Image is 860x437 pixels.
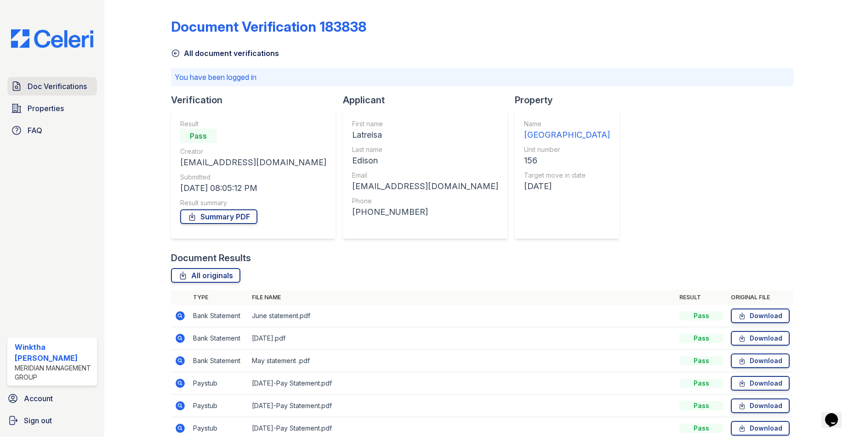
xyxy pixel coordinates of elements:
[189,290,248,305] th: Type
[28,81,87,92] span: Doc Verifications
[731,398,790,413] a: Download
[727,290,793,305] th: Original file
[352,129,498,141] div: Latreisa
[28,103,64,114] span: Properties
[15,342,93,364] div: Winktha [PERSON_NAME]
[180,147,326,156] div: Creator
[189,372,248,395] td: Paystub
[248,305,676,327] td: June statement.pdf
[171,94,343,106] div: Verification
[180,156,326,169] div: [EMAIL_ADDRESS][DOMAIN_NAME]
[731,331,790,346] a: Download
[524,145,610,154] div: Unit number
[352,180,498,193] div: [EMAIL_ADDRESS][DOMAIN_NAME]
[175,72,790,83] p: You have been logged in
[180,173,326,182] div: Submitted
[171,18,366,35] div: Document Verification 183838
[676,290,727,305] th: Result
[524,119,610,141] a: Name [GEOGRAPHIC_DATA]
[731,308,790,323] a: Download
[524,129,610,141] div: [GEOGRAPHIC_DATA]
[352,119,498,129] div: First name
[352,145,498,154] div: Last name
[189,327,248,350] td: Bank Statement
[352,206,498,218] div: [PHONE_NUMBER]
[171,252,251,264] div: Document Results
[7,77,97,95] a: Doc Verifications
[248,327,676,350] td: [DATE].pdf
[24,393,53,404] span: Account
[343,94,515,106] div: Applicant
[180,119,326,129] div: Result
[352,196,498,206] div: Phone
[248,290,676,305] th: File name
[7,121,97,140] a: FAQ
[4,389,101,408] a: Account
[524,119,610,129] div: Name
[679,379,723,388] div: Pass
[352,171,498,180] div: Email
[4,411,101,430] a: Sign out
[4,29,101,48] img: CE_Logo_Blue-a8612792a0a2168367f1c8372b55b34899dd931a85d93a1a3d3e32e68fde9ad4.png
[821,400,851,428] iframe: chat widget
[28,125,42,136] span: FAQ
[524,154,610,167] div: 156
[679,311,723,320] div: Pass
[248,395,676,417] td: [DATE]-Pay Statement.pdf
[180,129,217,143] div: Pass
[248,350,676,372] td: May statement .pdf
[189,305,248,327] td: Bank Statement
[180,209,257,224] a: Summary PDF
[679,424,723,433] div: Pass
[180,182,326,195] div: [DATE] 08:05:12 PM
[679,356,723,365] div: Pass
[189,395,248,417] td: Paystub
[180,198,326,207] div: Result summary
[352,154,498,167] div: Edison
[731,353,790,368] a: Download
[679,334,723,343] div: Pass
[189,350,248,372] td: Bank Statement
[731,376,790,391] a: Download
[731,421,790,436] a: Download
[24,415,52,426] span: Sign out
[524,180,610,193] div: [DATE]
[679,401,723,410] div: Pass
[248,372,676,395] td: [DATE]-Pay Statement.pdf
[171,268,240,283] a: All originals
[524,171,610,180] div: Target move in date
[171,48,279,59] a: All document verifications
[515,94,626,106] div: Property
[7,99,97,118] a: Properties
[15,364,93,382] div: Meridian Management Group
